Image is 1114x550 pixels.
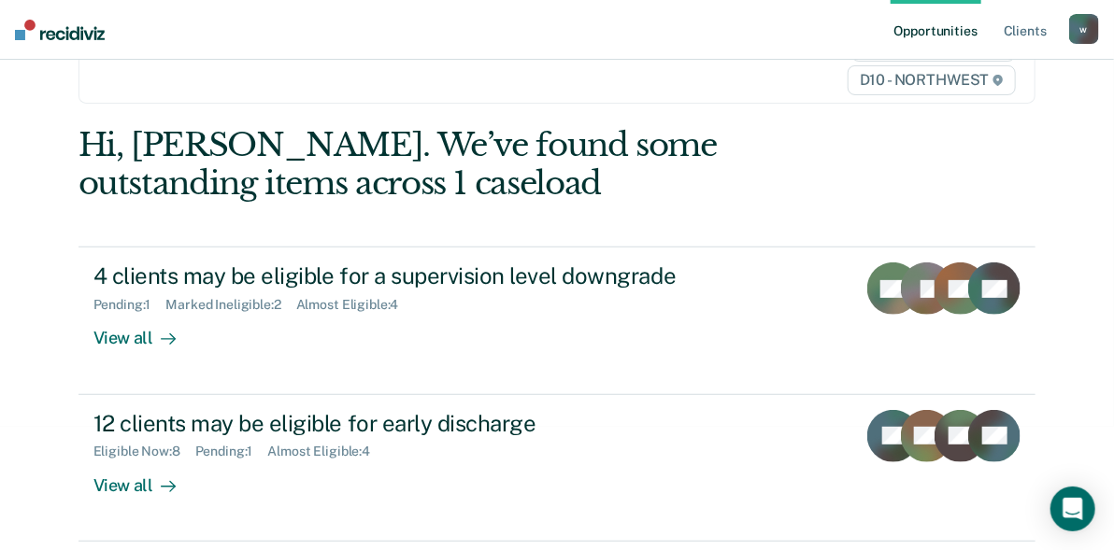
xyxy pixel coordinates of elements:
[79,126,845,203] div: Hi, [PERSON_NAME]. We’ve found some outstanding items across 1 caseload
[93,459,198,496] div: View all
[1050,487,1095,531] div: Open Intercom Messenger
[93,297,166,313] div: Pending : 1
[15,20,105,40] img: Recidiviz
[1069,14,1099,44] button: w
[848,65,1016,95] span: D10 - NORTHWEST
[93,313,198,349] div: View all
[296,297,414,313] div: Almost Eligible : 4
[79,247,1036,394] a: 4 clients may be eligible for a supervision level downgradePending:1Marked Ineligible:2Almost Eli...
[79,395,1036,542] a: 12 clients may be eligible for early dischargeEligible Now:8Pending:1Almost Eligible:4View all
[93,410,750,437] div: 12 clients may be eligible for early discharge
[93,262,750,289] div: 4 clients may be eligible for a supervision level downgrade
[165,297,295,313] div: Marked Ineligible : 2
[93,444,195,459] div: Eligible Now : 8
[195,444,268,459] div: Pending : 1
[267,444,385,459] div: Almost Eligible : 4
